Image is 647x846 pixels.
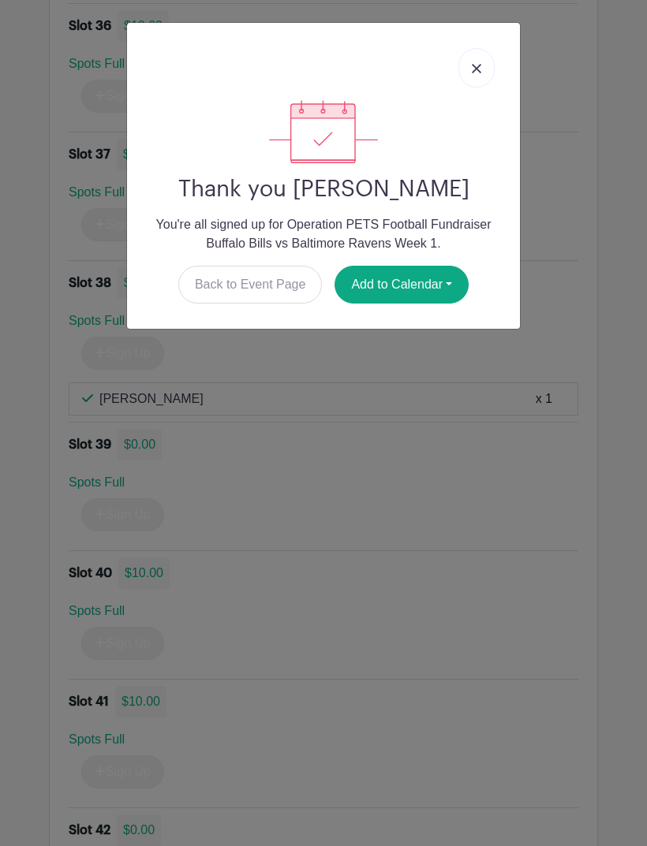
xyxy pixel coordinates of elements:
[335,266,469,304] button: Add to Calendar
[140,215,507,253] p: You're all signed up for Operation PETS Football Fundraiser Buffalo Bills vs Baltimore Ravens Wee...
[140,176,507,203] h2: Thank you [PERSON_NAME]
[269,100,378,163] img: signup_complete-c468d5dda3e2740ee63a24cb0ba0d3ce5d8a4ecd24259e683200fb1569d990c8.svg
[178,266,323,304] a: Back to Event Page
[472,64,481,73] img: close_button-5f87c8562297e5c2d7936805f587ecaba9071eb48480494691a3f1689db116b3.svg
